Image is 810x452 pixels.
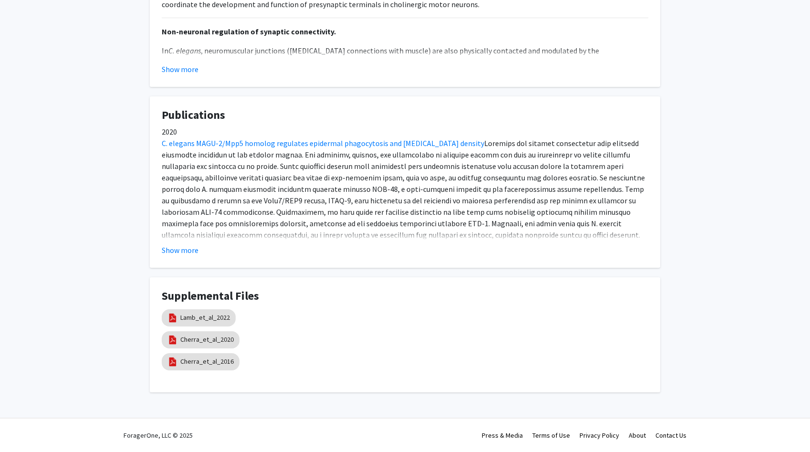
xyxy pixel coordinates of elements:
[162,27,336,36] strong: Non-neuronal regulation of synaptic connectivity.
[124,419,193,452] div: ForagerOne, LLC © 2025
[482,431,523,440] a: Press & Media
[162,244,198,256] button: Show more
[162,108,648,122] h4: Publications
[167,313,178,323] img: pdf_icon.png
[167,357,178,367] img: pdf_icon.png
[580,431,619,440] a: Privacy Policy
[7,409,41,445] iframe: Chat
[162,138,484,148] a: C. elegans MAGU-2/Mpp5 homolog regulates epidermal phagocytosis and [MEDICAL_DATA] density
[162,63,198,75] button: Show more
[532,431,570,440] a: Terms of Use
[180,335,234,345] a: Cherra_et_al_2020
[180,357,234,367] a: Cherra_et_al_2016
[167,335,178,345] img: pdf_icon.png
[180,313,230,323] a: Lamb_et_al_2022
[162,289,648,303] h4: Supplemental Files
[629,431,646,440] a: About
[168,46,201,55] em: C. elegans
[162,45,648,102] p: In , neuromuscular junctions ([MEDICAL_DATA] connections with muscle) are also physically contact...
[655,431,686,440] a: Contact Us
